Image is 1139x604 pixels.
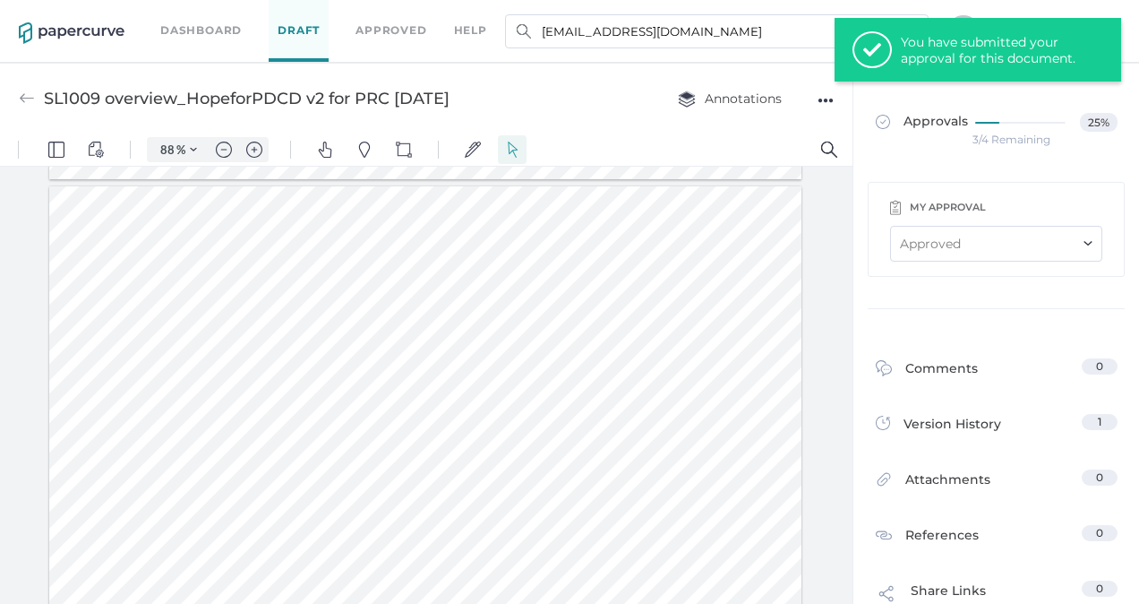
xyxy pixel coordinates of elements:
[910,197,986,217] div: my approval
[1080,113,1118,132] span: 25%
[160,21,242,40] a: Dashboard
[176,9,185,23] span: %
[876,527,892,543] img: reference-icon.cd0ee6a9.svg
[876,525,979,548] div: References
[390,2,418,30] button: Shapes
[876,113,968,133] span: Approvals
[356,8,373,24] img: default-pin.svg
[350,2,379,30] button: Pins
[42,2,71,30] button: Panel
[900,234,961,254] div: Approved
[660,82,800,116] button: Annotations
[876,416,890,434] img: versions-icon.ee5af6b0.svg
[901,34,1080,66] div: You have submitted your approval for this document.
[876,360,892,381] img: comment-icon.4fbda5a2.svg
[815,2,844,30] button: Search
[876,414,1001,439] div: Version History
[1096,359,1103,373] span: 0
[396,8,412,24] img: shapes-icon.svg
[498,2,527,30] button: Select
[465,8,481,24] img: default-sign.svg
[454,21,487,40] div: help
[876,470,990,497] div: Attachments
[876,470,1118,497] a: Attachments0
[458,2,487,30] button: Signatures
[88,8,104,24] img: default-viewcontrols.svg
[190,13,197,20] img: chevron.svg
[863,46,881,55] i: check
[504,8,520,24] img: default-select.svg
[876,471,892,492] img: attachments-icon.0dd0e375.svg
[1096,470,1103,484] span: 0
[151,8,176,24] input: Set zoom
[818,88,834,113] div: ●●●
[19,22,124,44] img: papercurve-logo-colour.7244d18c.svg
[876,525,1118,548] a: References0
[210,4,238,29] button: Zoom out
[240,4,269,29] button: Zoom in
[517,24,531,39] img: search.bf03fe8b.svg
[44,82,450,116] div: SL1009 overview_HopeforPDCD v2 for PRC [DATE]
[890,200,901,215] img: clipboard-icon-grey.9278a0e9.svg
[678,91,696,108] img: annotation-layers.cc6d0e6b.svg
[19,91,35,107] img: back-arrow-grey.72011ae3.svg
[317,8,333,24] img: default-pan.svg
[876,115,890,129] img: approved-grey.341b8de9.svg
[876,414,1118,439] a: Version History1
[246,8,262,24] img: default-plus.svg
[81,2,110,30] button: View Controls
[865,95,1128,151] a: Approvals25%
[876,358,978,386] div: Comments
[311,2,339,30] button: Pan
[1098,415,1101,428] span: 1
[355,21,426,40] a: Approved
[1096,582,1103,595] span: 0
[48,8,64,24] img: default-leftsidepanel.svg
[876,358,1118,386] a: Comments0
[179,4,208,29] button: Zoom Controls
[1083,241,1092,246] img: down-chevron.8e65701e.svg
[678,91,782,107] span: Annotations
[505,14,929,48] input: Search Workspace
[216,8,232,24] img: default-minus.svg
[821,8,837,24] img: default-magnifying-glass.svg
[1096,526,1103,539] span: 0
